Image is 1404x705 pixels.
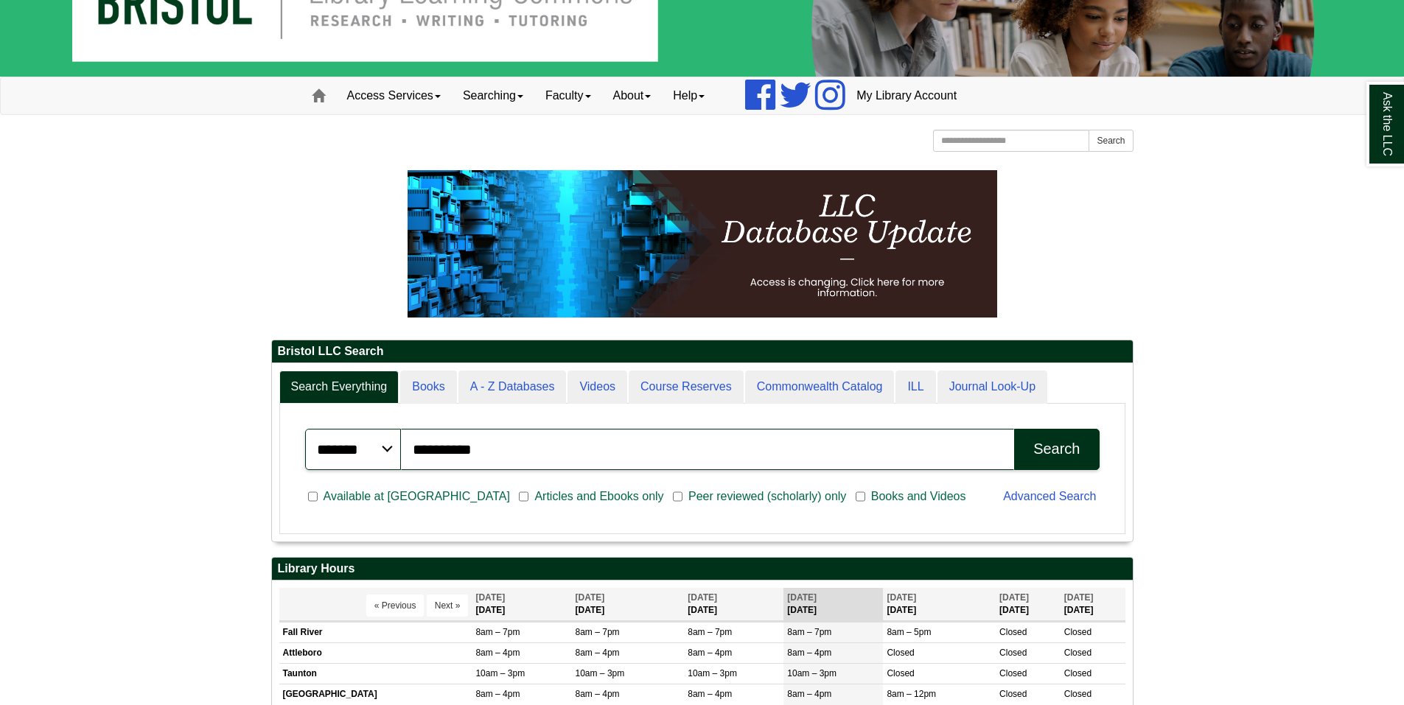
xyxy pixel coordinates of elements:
span: 8am – 5pm [887,627,931,637]
span: [DATE] [688,592,717,603]
span: [DATE] [887,592,916,603]
span: Closed [1064,627,1092,637]
span: 8am – 4pm [787,689,831,699]
img: HTML tutorial [408,170,997,318]
span: [DATE] [475,592,505,603]
td: Fall River [279,622,472,643]
span: [DATE] [576,592,605,603]
a: Advanced Search [1003,490,1096,502]
span: Closed [1064,689,1092,699]
span: 8am – 4pm [576,689,620,699]
button: Next » [427,594,469,617]
span: [DATE] [787,592,817,603]
a: Books [400,371,456,404]
a: Search Everything [279,371,399,404]
a: My Library Account [845,77,968,114]
input: Available at [GEOGRAPHIC_DATA] [308,490,318,503]
span: 8am – 4pm [787,648,831,658]
a: Faculty [534,77,602,114]
a: Journal Look-Up [937,371,1047,404]
span: Closed [1064,668,1092,678]
td: [GEOGRAPHIC_DATA] [279,684,472,705]
span: Articles and Ebooks only [528,488,669,505]
span: Available at [GEOGRAPHIC_DATA] [318,488,516,505]
span: 8am – 7pm [475,627,520,637]
a: A - Z Databases [458,371,567,404]
a: Course Reserves [629,371,744,404]
span: Closed [887,648,914,658]
span: Peer reviewed (scholarly) only [682,488,852,505]
h2: Bristol LLC Search [272,340,1133,363]
span: [DATE] [1064,592,1094,603]
span: 8am – 12pm [887,689,936,699]
span: 8am – 4pm [475,648,520,658]
th: [DATE] [996,588,1061,621]
th: [DATE] [883,588,996,621]
span: 10am – 3pm [475,668,525,678]
div: Search [1033,441,1080,457]
a: Help [662,77,716,114]
span: [DATE] [999,592,1029,603]
span: Closed [1064,648,1092,658]
input: Books and Videos [856,490,865,503]
span: 10am – 3pm [688,668,737,678]
span: 8am – 7pm [576,627,620,637]
button: Search [1014,429,1099,470]
span: Closed [999,668,1027,678]
span: 10am – 3pm [787,668,837,678]
a: Commonwealth Catalog [745,371,895,404]
th: [DATE] [472,588,571,621]
th: [DATE] [684,588,783,621]
button: Search [1089,130,1133,152]
input: Articles and Ebooks only [519,490,528,503]
span: Closed [887,668,914,678]
span: 8am – 4pm [688,689,732,699]
th: [DATE] [572,588,685,621]
span: 8am – 4pm [688,648,732,658]
a: Videos [567,371,627,404]
td: Attleboro [279,643,472,664]
span: Books and Videos [865,488,972,505]
td: Taunton [279,664,472,684]
h2: Library Hours [272,558,1133,581]
span: 10am – 3pm [576,668,625,678]
input: Peer reviewed (scholarly) only [673,490,682,503]
span: 8am – 7pm [688,627,732,637]
span: 8am – 4pm [475,689,520,699]
span: Closed [999,648,1027,658]
a: Searching [452,77,534,114]
a: About [602,77,663,114]
span: 8am – 4pm [576,648,620,658]
button: « Previous [366,594,425,617]
span: Closed [999,689,1027,699]
a: ILL [895,371,935,404]
th: [DATE] [1061,588,1125,621]
span: Closed [999,627,1027,637]
span: 8am – 7pm [787,627,831,637]
a: Access Services [336,77,452,114]
th: [DATE] [783,588,883,621]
